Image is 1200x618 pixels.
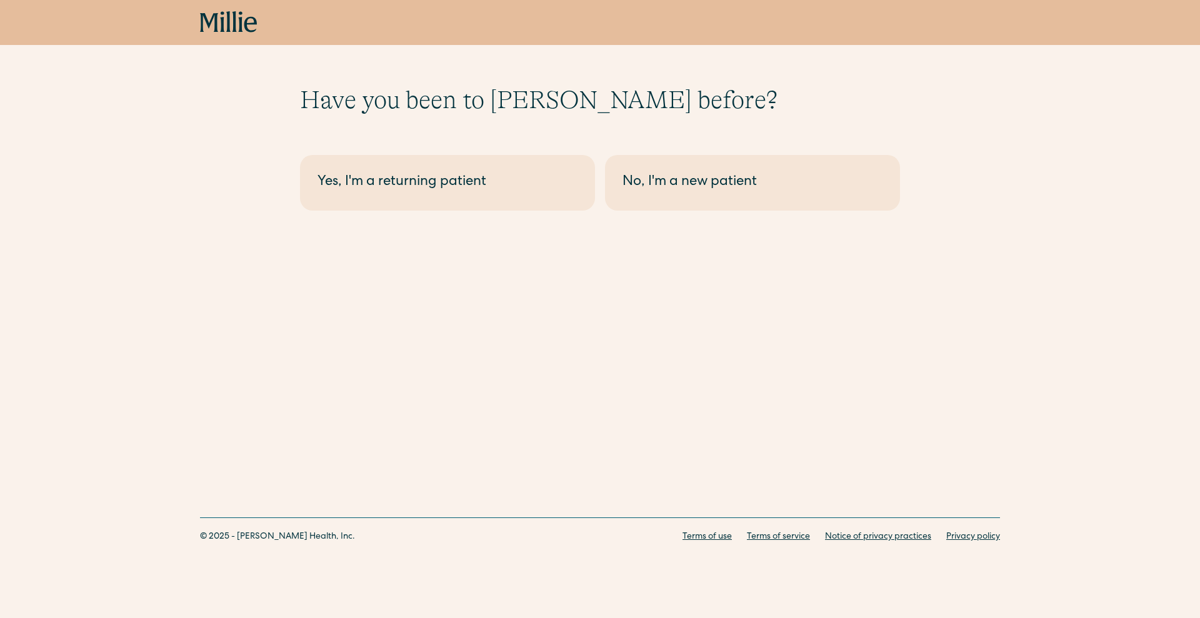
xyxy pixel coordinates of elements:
a: Notice of privacy practices [825,531,931,544]
a: Terms of service [747,531,810,544]
a: Yes, I'm a returning patient [300,155,595,211]
a: No, I'm a new patient [605,155,900,211]
div: No, I'm a new patient [622,172,882,193]
h1: Have you been to [PERSON_NAME] before? [300,85,900,115]
a: Terms of use [682,531,732,544]
a: Privacy policy [946,531,1000,544]
div: Yes, I'm a returning patient [317,172,577,193]
div: © 2025 - [PERSON_NAME] Health, Inc. [200,531,355,544]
